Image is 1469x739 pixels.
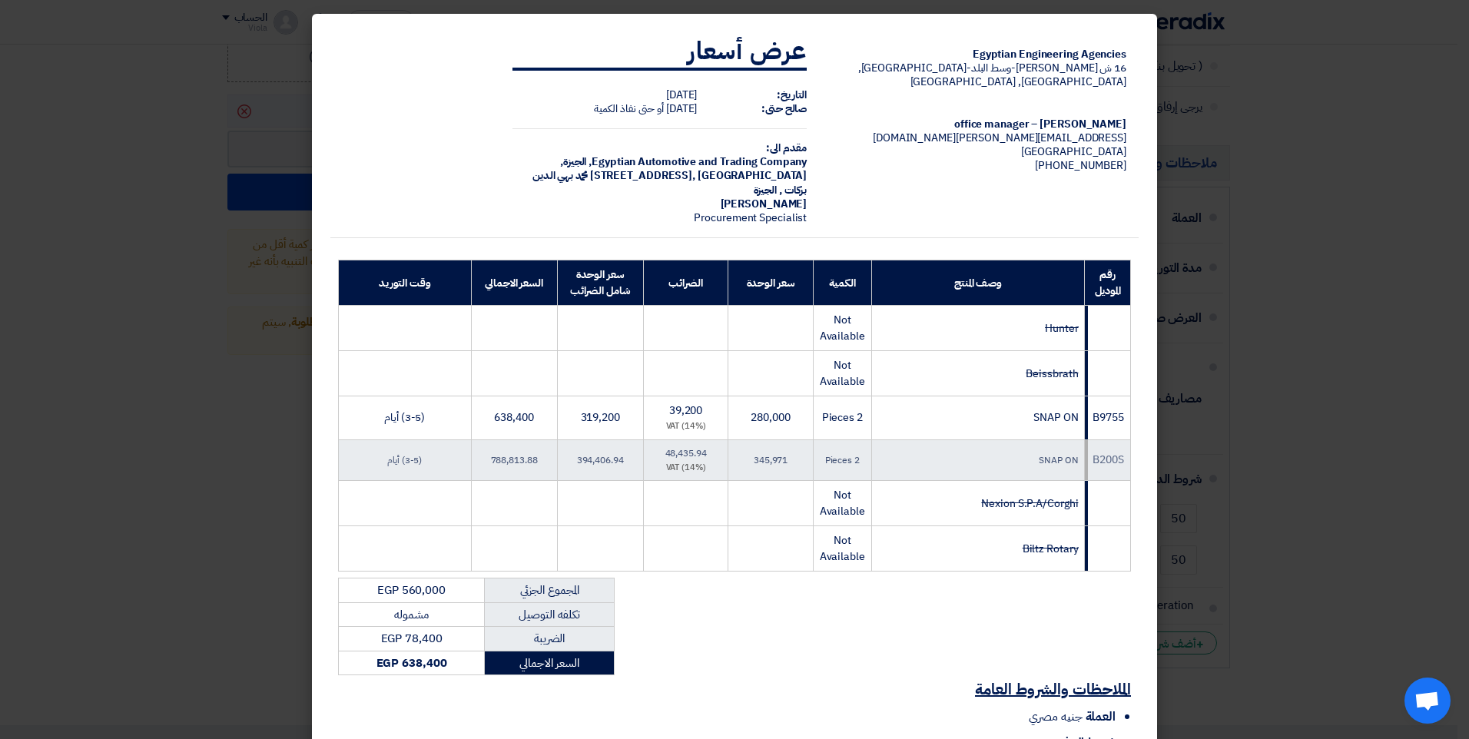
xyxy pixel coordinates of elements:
[728,260,813,306] th: سعر الوحدة
[1086,708,1116,726] span: العملة
[394,606,428,623] span: مشموله
[1404,678,1451,724] div: Open chat
[831,48,1126,61] div: Egyptian Engineering Agencies
[581,409,620,426] span: 319,200
[1085,396,1131,440] td: B9755
[820,532,865,565] span: Not Available
[577,453,624,467] span: 394,406.94
[387,453,422,467] span: (3-5) أيام
[532,154,807,197] span: الجيزة, [GEOGRAPHIC_DATA] ,[STREET_ADDRESS] محمد بهي الدين بركات , الجيزة
[721,196,807,212] span: [PERSON_NAME]
[1026,366,1078,382] strike: Beissbrath
[485,602,615,627] td: تكلفه التوصيل
[777,87,807,103] strong: التاريخ:
[831,118,1126,131] div: [PERSON_NAME] – office manager
[1085,439,1131,481] td: B200S
[1023,541,1079,557] strike: Biltz Rotary
[485,578,615,603] td: المجموع الجزئي
[381,630,443,647] span: EGP 78,400
[1039,453,1078,467] span: SNAP ON
[665,446,707,460] span: 48,435.94
[491,453,538,467] span: 788,813.88
[975,678,1131,701] u: الملاحظات والشروط العامة
[376,654,447,671] strong: EGP 638,400
[761,101,807,117] strong: صالح حتى:
[1033,409,1078,426] span: SNAP ON
[825,453,860,467] span: 2 Pieces
[820,312,865,344] span: Not Available
[871,260,1085,306] th: وصف المنتج
[751,409,790,426] span: 280,000
[754,453,788,467] span: 345,971
[485,627,615,651] td: الضريبة
[694,210,807,226] span: Procurement Specialist
[813,260,871,306] th: الكمية
[688,32,807,69] strong: عرض أسعار
[485,651,615,675] td: السعر الاجمالي
[666,87,697,103] span: [DATE]
[589,154,807,170] span: Egyptian Automotive and Trading Company,
[669,403,702,419] span: 39,200
[494,409,533,426] span: 638,400
[873,130,1126,160] span: [EMAIL_ADDRESS][PERSON_NAME][DOMAIN_NAME][GEOGRAPHIC_DATA]
[557,260,643,306] th: سعر الوحدة شامل الضرائب
[643,260,728,306] th: الضرائب
[1035,157,1126,174] span: [PHONE_NUMBER]
[858,60,1126,90] span: 16 ش [PERSON_NAME]-وسط البلد-[GEOGRAPHIC_DATA], [GEOGRAPHIC_DATA], [GEOGRAPHIC_DATA]
[650,420,722,433] div: (14%) VAT
[339,578,485,603] td: EGP 560,000
[822,409,863,426] span: 2 Pieces
[594,101,664,117] span: أو حتى نفاذ الكمية
[1029,708,1082,726] span: جنيه مصري
[650,462,722,475] div: (14%) VAT
[471,260,557,306] th: السعر الاجمالي
[981,495,1078,512] strike: Nexion S.P.A/Corghi
[820,487,865,519] span: Not Available
[666,101,697,117] span: [DATE]
[384,409,425,426] span: (3-5) أيام
[820,357,865,389] span: Not Available
[339,260,472,306] th: وقت التوريد
[766,140,807,156] strong: مقدم الى:
[1045,320,1078,336] strike: Hunter
[1085,260,1131,306] th: رقم الموديل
